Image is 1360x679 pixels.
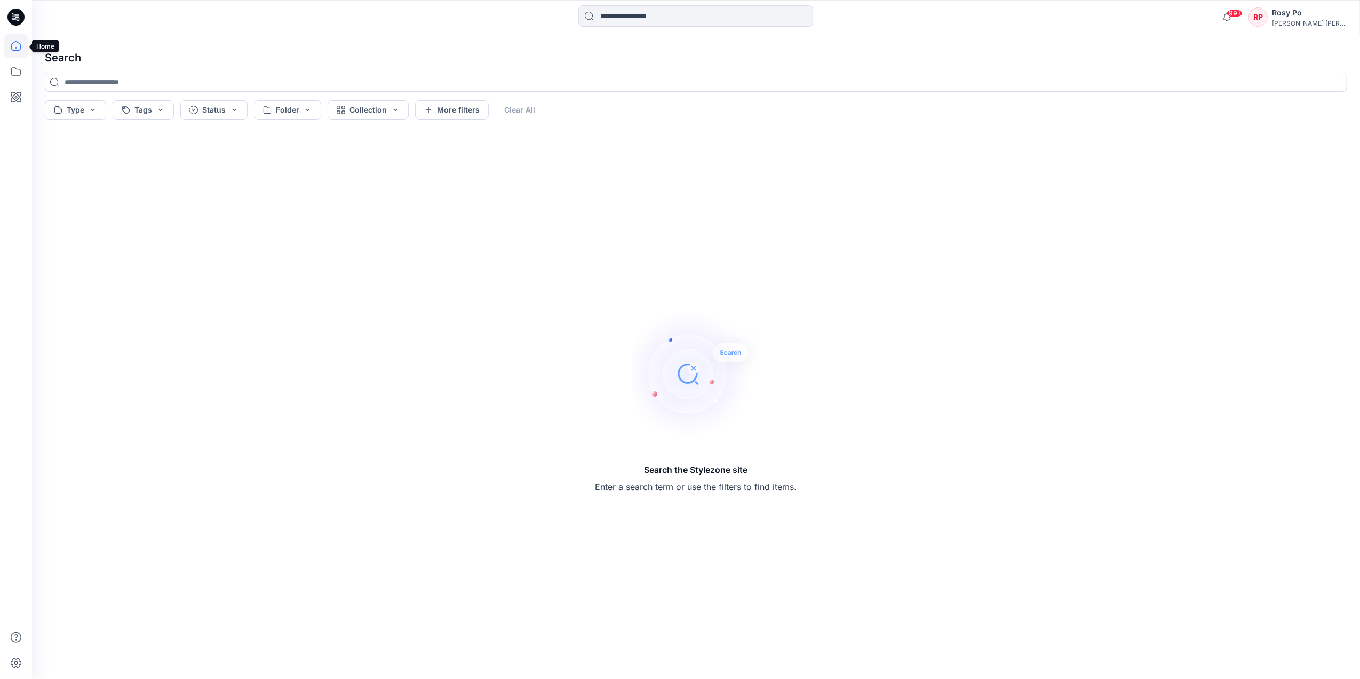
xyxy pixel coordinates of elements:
[595,463,797,476] h5: Search the Stylezone site
[254,100,321,120] button: Folder
[1227,9,1243,18] span: 99+
[1272,6,1347,19] div: Rosy Po
[113,100,174,120] button: Tags
[595,480,797,493] p: Enter a search term or use the filters to find items.
[328,100,409,120] button: Collection
[180,100,248,120] button: Status
[45,100,106,120] button: Type
[632,310,760,438] img: Search the Stylezone site
[1272,19,1347,27] div: [PERSON_NAME] [PERSON_NAME]
[415,100,489,120] button: More filters
[36,43,1356,73] h4: Search
[1248,7,1268,27] div: RP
